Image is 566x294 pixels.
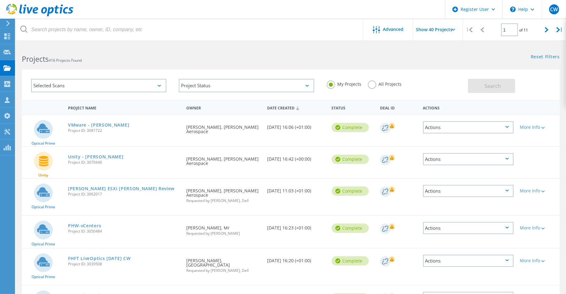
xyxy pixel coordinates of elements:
span: Optical Prime [32,142,55,145]
a: Reset Filters [531,55,560,60]
a: VMware - [PERSON_NAME] [68,123,129,127]
input: Search projects by name, owner, ID, company, etc [16,19,364,41]
div: Status [329,102,377,113]
span: Search [485,83,501,89]
div: [DATE] 11:03 (+01:00) [264,179,329,199]
span: CW [550,7,558,12]
div: [DATE] 16:42 (+00:00) [264,147,329,167]
div: [PERSON_NAME], Mr [183,216,264,242]
div: Actions [420,102,517,113]
div: [PERSON_NAME], [PERSON_NAME] Aerospace [183,179,264,209]
span: Optical Prime [32,242,55,246]
div: Actions [423,153,514,165]
div: Project Name [65,102,183,113]
span: Unity [38,173,48,177]
div: Complete [332,123,369,132]
div: [DATE] 16:23 (+01:00) [264,216,329,236]
div: Project Status [179,79,314,92]
a: PHW-vCenters [68,224,101,228]
span: Project ID: 3081722 [68,129,180,133]
span: 416 Projects Found [49,58,82,63]
span: of 11 [520,27,528,33]
div: More Info [520,258,557,263]
div: [PERSON_NAME], [PERSON_NAME] Aerospace [183,115,264,140]
a: FHFT LiveOptics [DATE] CW [68,256,131,261]
span: Requested by [PERSON_NAME], Dell [186,199,261,203]
div: More Info [520,226,557,230]
a: Live Optics Dashboard [6,13,73,17]
span: Optical Prime [32,275,55,279]
span: Project ID: 3062017 [68,192,180,196]
span: Requested by [PERSON_NAME] [186,232,261,235]
div: [PERSON_NAME], [PERSON_NAME] Aerospace [183,147,264,172]
div: [DATE] 16:20 (+01:00) [264,248,329,269]
span: Optical Prime [32,205,55,209]
div: Actions [423,255,514,267]
div: Selected Scans [31,79,166,92]
div: [PERSON_NAME], [GEOGRAPHIC_DATA] [183,248,264,279]
div: Complete [332,256,369,266]
span: Advanced [383,27,404,31]
span: Project ID: 3039508 [68,262,180,266]
span: Project ID: 3050484 [68,229,180,233]
a: [PERSON_NAME] ESXi [PERSON_NAME] Review [68,186,174,191]
div: Complete [332,155,369,164]
div: Actions [423,121,514,133]
span: Requested by [PERSON_NAME], Dell [186,269,261,272]
a: Unity - [PERSON_NAME] [68,155,124,159]
div: More Info [520,189,557,193]
svg: \n [510,7,516,12]
button: Search [468,79,515,93]
div: Owner [183,102,264,113]
div: Deal Id [377,102,420,113]
div: | [553,19,566,41]
b: Projects [22,54,49,64]
label: All Projects [368,80,402,86]
div: Complete [332,186,369,196]
div: [DATE] 16:06 (+01:00) [264,115,329,136]
div: More Info [520,125,557,129]
div: Complete [332,224,369,233]
div: Actions [423,185,514,197]
span: Project ID: 3070446 [68,161,180,164]
div: Actions [423,222,514,234]
div: Date Created [264,102,329,113]
label: My Projects [327,80,362,86]
div: | [463,19,476,41]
